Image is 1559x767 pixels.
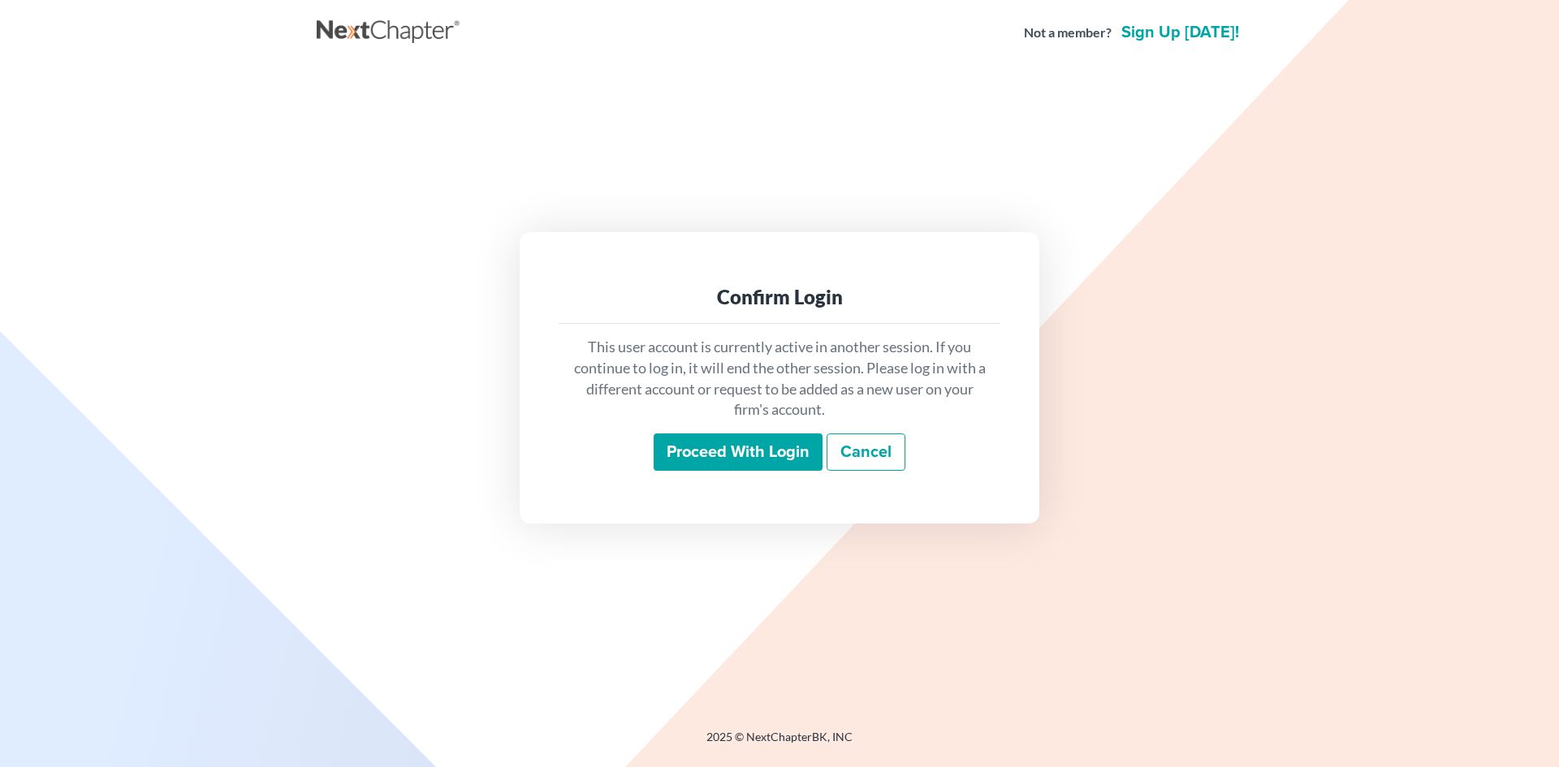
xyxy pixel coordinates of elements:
div: Confirm Login [572,284,987,310]
input: Proceed with login [654,433,823,471]
p: This user account is currently active in another session. If you continue to log in, it will end ... [572,337,987,420]
a: Cancel [827,433,905,471]
strong: Not a member? [1024,24,1112,42]
a: Sign up [DATE]! [1118,24,1242,41]
div: 2025 © NextChapterBK, INC [317,729,1242,758]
